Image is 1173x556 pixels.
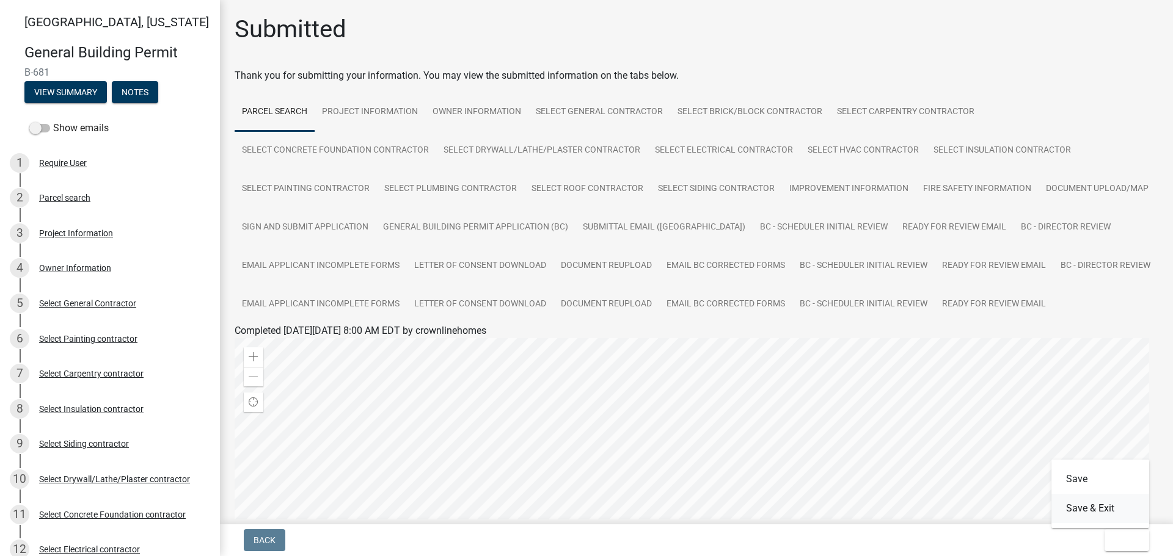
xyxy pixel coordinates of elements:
wm-modal-confirm: Summary [24,88,107,98]
a: BC - Scheduler Initial Review [792,247,935,286]
a: Document Upload/Map [1039,170,1156,209]
div: Select Drywall/Lathe/Plaster contractor [39,475,190,483]
div: 4 [10,258,29,278]
div: 1 [10,153,29,173]
div: Zoom out [244,367,263,386]
a: Select Painting contractor [235,170,377,209]
span: [GEOGRAPHIC_DATA], [US_STATE] [24,15,209,29]
div: 5 [10,294,29,313]
div: Find my location [244,392,263,412]
a: Email Applicant Incomplete Forms [235,285,407,324]
a: BC - Director Review [1014,208,1118,247]
a: Fire Safety Information [916,170,1039,209]
div: Select Electrical contractor [39,545,140,554]
a: BC - Scheduler Initial Review [753,208,895,247]
a: Select Siding contractor [651,170,782,209]
div: Require User [39,159,87,167]
div: 8 [10,399,29,419]
div: Select Siding contractor [39,439,129,448]
a: Select Roof contractor [524,170,651,209]
div: Exit [1051,460,1149,528]
h4: General Building Permit [24,44,210,62]
h1: Submitted [235,15,346,44]
wm-modal-confirm: Notes [112,88,158,98]
div: Owner Information [39,264,111,272]
a: Select Carpentry contractor [830,93,982,132]
div: Select Concrete Foundation contractor [39,510,186,519]
div: Select General Contractor [39,299,136,308]
a: Submittal Email ([GEOGRAPHIC_DATA]) [576,208,753,247]
a: Letter of Consent Download [407,247,554,286]
div: Zoom in [244,347,263,367]
a: Parcel search [235,93,315,132]
div: 2 [10,188,29,208]
div: Parcel search [39,193,90,202]
a: Email BC Corrected Forms [659,247,792,286]
span: Completed [DATE][DATE] 8:00 AM EDT by crownlinehomes [235,325,486,336]
a: Select Insulation contractor [926,131,1078,170]
div: Select Painting contractor [39,334,137,343]
button: Exit [1105,529,1149,551]
a: Email BC Corrected Forms [659,285,792,324]
div: 11 [10,505,29,524]
span: Back [254,535,276,545]
div: 3 [10,223,29,243]
label: Show emails [29,121,109,135]
span: Exit [1114,535,1132,545]
a: Ready for Review Email [895,208,1014,247]
a: Select Brick/Block Contractor [670,93,830,132]
a: Document Reupload [554,285,659,324]
a: Project Information [315,93,425,132]
div: 7 [10,364,29,383]
a: Select Electrical contractor [648,131,800,170]
div: Thank you for submitting your information. You may view the submitted information on the tabs below. [235,68,1158,83]
a: Select HVAC Contractor [800,131,926,170]
a: Email Applicant Incomplete Forms [235,247,407,286]
div: 10 [10,469,29,489]
button: Back [244,529,285,551]
a: Letter of Consent Download [407,285,554,324]
a: Owner Information [425,93,528,132]
div: Select Carpentry contractor [39,369,144,378]
button: Save & Exit [1051,494,1149,523]
span: B-681 [24,67,195,78]
a: General Building Permit Application (BC) [376,208,576,247]
button: Save [1051,464,1149,494]
a: Select General Contractor [528,93,670,132]
a: Improvement Information [782,170,916,209]
div: Project Information [39,229,113,237]
a: Select Plumbing contractor [377,170,524,209]
a: Sign and Submit Application [235,208,376,247]
div: 6 [10,329,29,348]
div: Select Insulation contractor [39,405,144,413]
a: BC - Director Review [1053,247,1158,286]
a: BC - Scheduler Initial Review [792,285,935,324]
a: Select Concrete Foundation contractor [235,131,436,170]
a: Ready for Review Email [935,285,1053,324]
button: Notes [112,81,158,103]
div: 9 [10,434,29,453]
button: View Summary [24,81,107,103]
a: Document Reupload [554,247,659,286]
a: Select Drywall/Lathe/Plaster contractor [436,131,648,170]
a: Ready for Review Email [935,247,1053,286]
